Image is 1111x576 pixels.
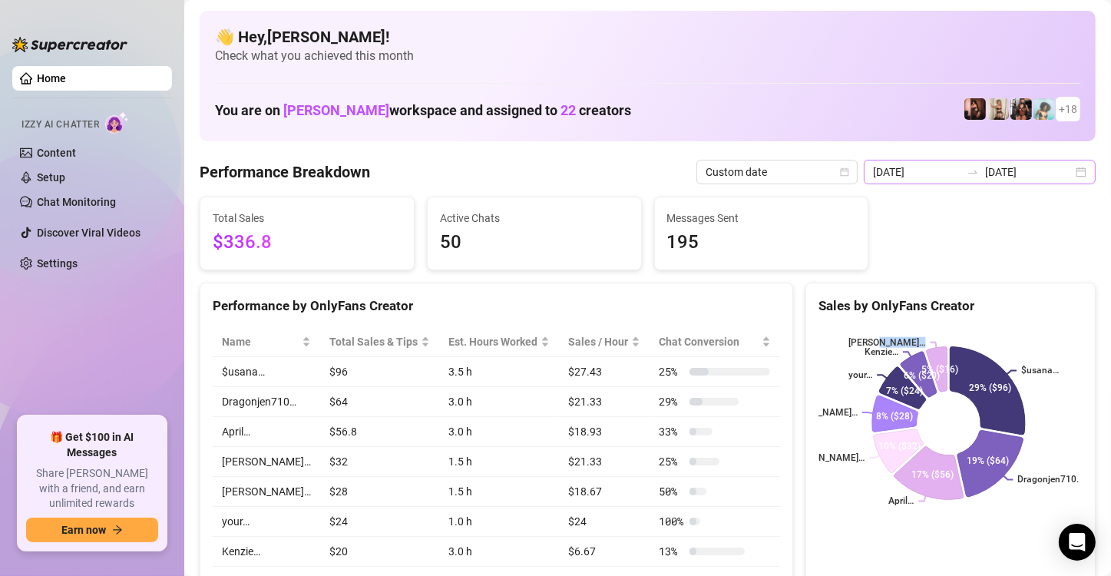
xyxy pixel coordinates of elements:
td: $21.33 [559,447,650,477]
span: 29 % [659,393,683,410]
input: End date [985,164,1073,180]
img: Dragonjen710 (@dragonjen) [964,98,986,120]
a: Home [37,72,66,84]
td: Dragonjen710… [213,387,320,417]
h4: 👋 Hey, [PERSON_NAME] ! [215,26,1080,48]
div: Est. Hours Worked [448,333,537,350]
a: Settings [37,257,78,270]
span: $336.8 [213,228,402,257]
span: Total Sales [213,210,402,227]
span: calendar [840,167,849,177]
td: $usana… [213,357,320,387]
text: [PERSON_NAME]… [788,453,865,464]
td: $28 [320,477,439,507]
span: Check what you achieved this month [215,48,1080,65]
text: your… [848,370,872,381]
span: 50 [440,228,629,257]
td: $56.8 [320,417,439,447]
td: $21.33 [559,387,650,417]
span: to [967,166,979,178]
td: $24 [559,507,650,537]
text: Dragonjen710… [1017,475,1083,485]
td: $18.93 [559,417,650,447]
td: 3.5 h [439,357,559,387]
th: Chat Conversion [650,327,779,357]
span: Earn now [61,524,106,536]
span: 13 % [659,543,683,560]
td: 1.0 h [439,507,559,537]
td: $96 [320,357,439,387]
div: Performance by OnlyFans Creator [213,296,780,316]
span: 100 % [659,513,683,530]
th: Sales / Hour [559,327,650,357]
input: Start date [873,164,961,180]
td: [PERSON_NAME]… [213,447,320,477]
span: Izzy AI Chatter [21,118,99,132]
span: Sales / Hour [568,333,628,350]
span: Active Chats [440,210,629,227]
h1: You are on workspace and assigned to creators [215,102,631,119]
span: 25 % [659,363,683,380]
td: $18.67 [559,477,650,507]
span: 195 [667,228,856,257]
span: 🎁 Get $100 in AI Messages [26,430,158,460]
text: Kenzie… [865,347,898,358]
a: Chat Monitoring [37,196,116,208]
h4: Performance Breakdown [200,161,370,183]
span: Chat Conversion [659,333,758,350]
td: $32 [320,447,439,477]
td: 3.0 h [439,387,559,417]
button: Earn nowarrow-right [26,518,158,542]
div: Open Intercom Messenger [1059,524,1096,561]
text: [PERSON_NAME]… [848,337,925,348]
span: swap-right [967,166,979,178]
span: + 18 [1059,101,1077,118]
img: Monique (@moneybagmoee) [987,98,1009,120]
span: Messages Sent [667,210,856,227]
span: Name [222,333,299,350]
span: 33 % [659,423,683,440]
span: [PERSON_NAME] [283,102,389,118]
text: $usana… [1021,366,1059,376]
a: Content [37,147,76,159]
div: Sales by OnlyFans Creator [818,296,1083,316]
img: ItsEssi (@getthickywithessi) [1033,98,1055,120]
td: $6.67 [559,537,650,567]
td: 3.0 h [439,417,559,447]
img: AI Chatter [105,111,129,134]
text: April… [888,496,914,507]
td: 1.5 h [439,477,559,507]
span: 25 % [659,453,683,470]
td: 1.5 h [439,447,559,477]
td: [PERSON_NAME]… [213,477,320,507]
span: Total Sales & Tips [329,333,418,350]
td: 3.0 h [439,537,559,567]
img: logo-BBDzfeDw.svg [12,37,127,52]
span: Custom date [706,161,848,184]
td: Kenzie… [213,537,320,567]
text: [PERSON_NAME]… [781,407,858,418]
a: Setup [37,171,65,184]
td: your… [213,507,320,537]
span: Share [PERSON_NAME] with a friend, and earn unlimited rewards [26,466,158,511]
td: $24 [320,507,439,537]
td: $64 [320,387,439,417]
th: Name [213,327,320,357]
a: Discover Viral Videos [37,227,141,239]
td: $20 [320,537,439,567]
span: arrow-right [112,525,123,535]
th: Total Sales & Tips [320,327,439,357]
span: 50 % [659,483,683,500]
span: 22 [560,102,576,118]
img: Erica (@ericabanks) [1010,98,1032,120]
td: April… [213,417,320,447]
td: $27.43 [559,357,650,387]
